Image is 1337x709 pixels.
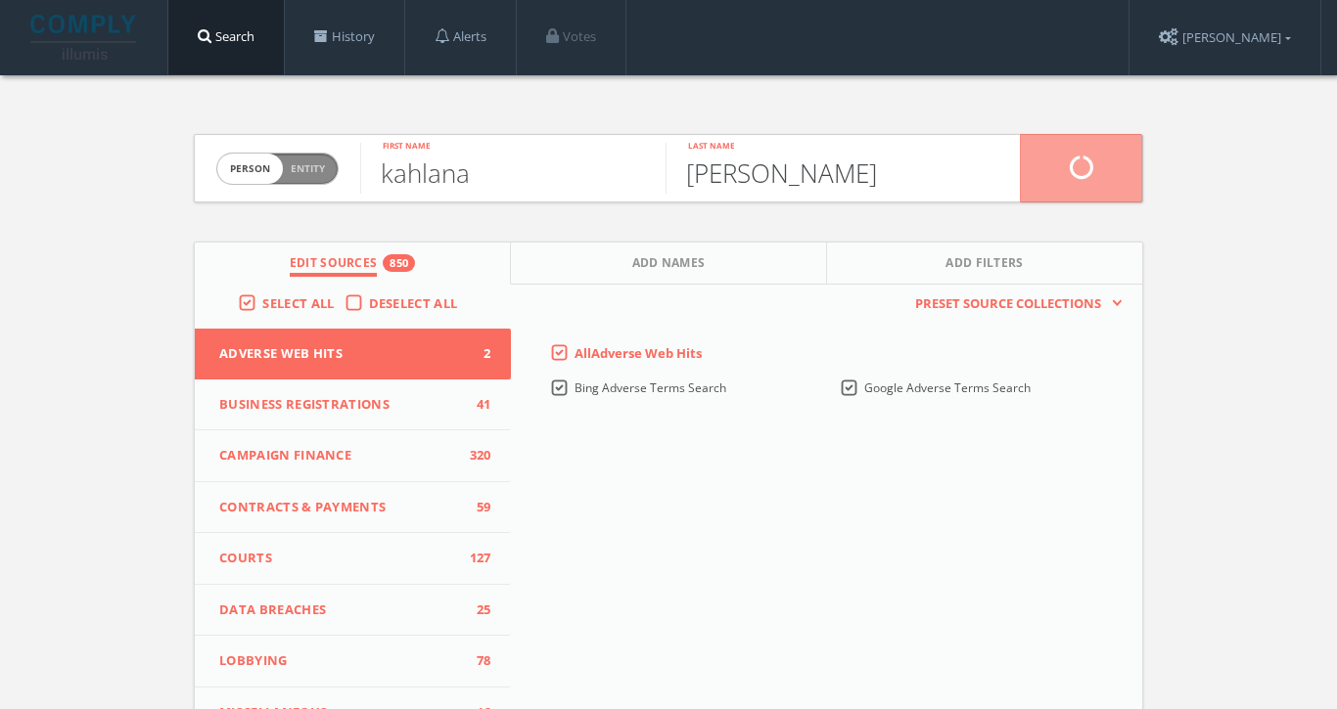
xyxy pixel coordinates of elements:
[383,254,415,272] div: 850
[219,651,462,671] span: Lobbying
[905,294,1111,314] span: Preset Source Collections
[945,254,1024,277] span: Add Filters
[195,243,511,285] button: Edit Sources850
[827,243,1142,285] button: Add Filters
[290,254,378,277] span: Edit Sources
[219,395,462,415] span: Business Registrations
[219,446,462,465] span: Campaign Finance
[195,482,511,534] button: Contracts & Payments59
[291,161,325,176] span: Entity
[219,549,462,568] span: Courts
[195,636,511,687] button: Lobbying78
[219,344,462,364] span: Adverse Web Hits
[905,294,1123,314] button: Preset Source Collections
[462,549,491,568] span: 127
[30,15,140,60] img: illumis
[369,294,458,312] span: Deselect All
[575,344,702,362] span: All Adverse Web Hits
[632,254,706,277] span: Add Names
[195,430,511,482] button: Campaign Finance320
[262,294,334,312] span: Select All
[195,533,511,585] button: Courts127
[217,154,283,184] span: person
[195,585,511,637] button: Data Breaches25
[462,446,491,465] span: 320
[195,379,511,431] button: Business Registrations41
[462,600,491,620] span: 25
[511,243,827,285] button: Add Names
[864,379,1031,396] span: Google Adverse Terms Search
[462,498,491,517] span: 59
[219,600,462,620] span: Data Breaches
[575,379,726,396] span: Bing Adverse Terms Search
[462,651,491,671] span: 78
[462,395,491,415] span: 41
[195,329,511,379] button: Adverse Web Hits2
[462,344,491,364] span: 2
[219,498,462,517] span: Contracts & Payments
